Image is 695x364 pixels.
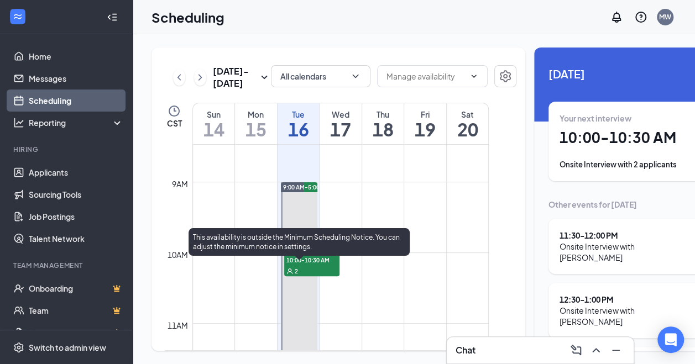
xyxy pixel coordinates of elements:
svg: Clock [168,104,181,118]
button: ChevronUp [587,341,605,359]
a: Applicants [29,161,123,183]
button: ComposeMessage [567,341,585,359]
div: Sat [447,109,488,120]
a: OnboardingCrown [29,277,123,299]
button: All calendarsChevronDown [271,65,370,87]
div: 11am [165,319,190,331]
svg: ChevronDown [469,72,478,81]
button: ChevronRight [194,69,206,86]
div: Team Management [13,261,121,270]
a: September 15, 2025 [235,103,277,144]
svg: User [286,268,293,275]
div: Thu [362,109,404,120]
h1: 15 [235,120,277,139]
span: 2 [295,267,298,275]
h1: 14 [193,120,234,139]
a: Scheduling [29,89,123,112]
svg: Minimize [609,344,623,357]
svg: Collapse [107,12,118,23]
svg: ChevronUp [589,344,603,357]
a: Home [29,45,123,67]
a: September 18, 2025 [362,103,404,144]
svg: Settings [499,70,512,83]
a: September 20, 2025 [447,103,488,144]
h1: Scheduling [151,8,224,27]
h3: Chat [456,344,475,356]
h1: 18 [362,120,404,139]
button: ChevronLeft [173,69,185,86]
div: 10am [165,249,190,261]
svg: WorkstreamLogo [12,11,23,22]
h1: 16 [278,120,320,139]
a: Sourcing Tools [29,183,123,205]
div: 9am [170,178,190,190]
svg: QuestionInfo [634,10,647,24]
div: Wed [320,109,362,120]
a: September 16, 2025 [278,103,320,144]
div: Reporting [29,117,124,128]
div: This availability is outside the Minimum Scheduling Notice. You can adjust the minimum notice in ... [189,228,410,256]
svg: Analysis [13,117,24,128]
input: Manage availability [386,70,465,82]
span: CST [167,118,182,129]
span: 9:00 AM-5:00 PM [283,183,329,191]
div: Hiring [13,145,121,154]
div: Tue [278,109,320,120]
h1: 17 [320,120,362,139]
svg: ChevronDown [350,71,361,82]
a: TeamCrown [29,299,123,321]
svg: Notifications [610,10,623,24]
a: Talent Network [29,228,123,250]
h1: 20 [447,120,488,139]
h1: 19 [404,120,446,139]
div: MW [659,12,671,22]
button: Settings [494,65,516,87]
a: Settings [494,65,516,89]
button: Minimize [607,341,625,359]
a: September 14, 2025 [193,103,234,144]
a: Messages [29,67,123,89]
div: Switch to admin view [29,342,106,353]
div: Sun [193,109,234,120]
div: Open Intercom Messenger [657,326,684,353]
svg: SmallChevronDown [258,71,271,84]
div: Fri [404,109,446,120]
div: Mon [235,109,277,120]
svg: ComposeMessage [569,344,583,357]
svg: ChevronRight [195,71,206,84]
a: DocumentsCrown [29,321,123,344]
a: Job Postings [29,205,123,228]
a: September 19, 2025 [404,103,446,144]
svg: ChevronLeft [174,71,185,84]
svg: Settings [13,342,24,353]
h3: [DATE] - [DATE] [213,65,258,89]
a: September 17, 2025 [320,103,362,144]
